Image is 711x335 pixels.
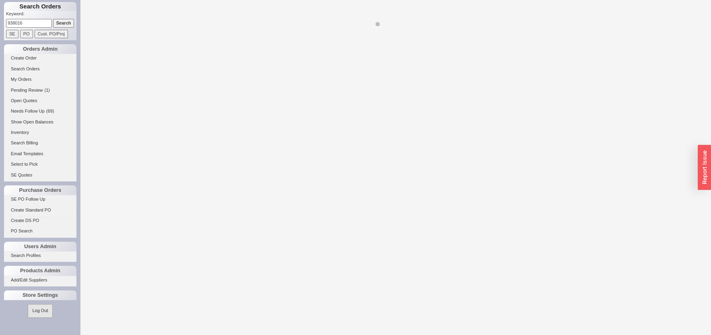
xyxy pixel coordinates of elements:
[4,160,76,169] a: Select to Pick
[4,171,76,179] a: SE Quotes
[4,75,76,84] a: My Orders
[11,88,43,92] span: Pending Review
[4,150,76,158] a: Email Templates
[4,128,76,137] a: Inventory
[4,206,76,214] a: Create Standard PO
[4,86,76,95] a: Pending Review(1)
[6,11,76,19] p: Keyword:
[45,88,50,92] span: ( 1 )
[4,266,76,275] div: Products Admin
[4,65,76,73] a: Search Orders
[4,2,76,11] h1: Search Orders
[4,139,76,147] a: Search Billing
[20,30,33,38] input: PO
[4,290,76,300] div: Store Settings
[4,195,76,203] a: SE PO Follow Up
[4,227,76,235] a: PO Search
[53,19,74,27] input: Search
[4,276,76,284] a: Add/Edit Suppliers
[4,44,76,54] div: Orders Admin
[46,109,54,113] span: ( 69 )
[4,107,76,115] a: Needs Follow Up(69)
[4,185,76,195] div: Purchase Orders
[4,97,76,105] a: Open Quotes
[4,54,76,62] a: Create Order
[28,304,52,317] button: Log Out
[4,216,76,225] a: Create DS PO
[11,109,45,113] span: Needs Follow Up
[4,251,76,260] a: Search Profiles
[35,30,68,38] input: Cust. PO/Proj
[4,242,76,251] div: Users Admin
[6,30,18,38] input: SE
[4,118,76,126] a: Show Open Balances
